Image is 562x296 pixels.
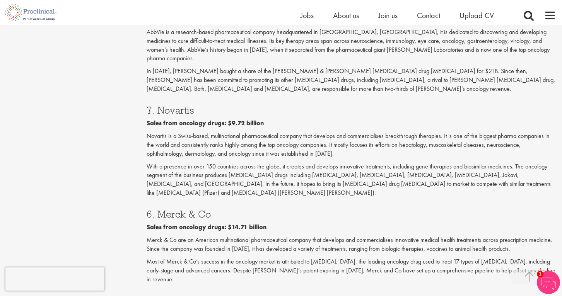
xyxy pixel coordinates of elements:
b: Sales from oncology drugs: $14.71 billion [147,223,266,231]
a: About us [333,10,359,20]
a: Jobs [301,10,314,20]
p: AbbVie is a research-based pharmaceutical company headquartered in [GEOGRAPHIC_DATA], [GEOGRAPHIC... [147,28,556,63]
b: Sales from oncology drugs: $9.72 billion [147,119,264,127]
iframe: reCAPTCHA [5,267,104,291]
h3: 6. Merck & Co [147,209,556,219]
p: Novartis is a Swiss-based, multinational pharmaceutical company that develops and commercialises ... [147,132,556,158]
a: Upload CV [460,10,494,20]
a: Join us [378,10,398,20]
p: With a presence in over 150 countries across the globe, it creates and develops innovative treatm... [147,162,556,197]
h3: 7. Novartis [147,105,556,115]
span: 1 [537,271,543,277]
p: In [DATE], [PERSON_NAME] bought a share of the [PERSON_NAME] & [PERSON_NAME] [MEDICAL_DATA] drug ... [147,67,556,94]
p: Merck & Co are an American multinational pharmaceutical company that develops and commercialises ... [147,236,556,253]
img: Chatbot [537,271,560,294]
p: Most of Merck & Co’s success in the oncology market is attributed to [MEDICAL_DATA], the leading ... [147,257,556,284]
a: Contact [417,10,440,20]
